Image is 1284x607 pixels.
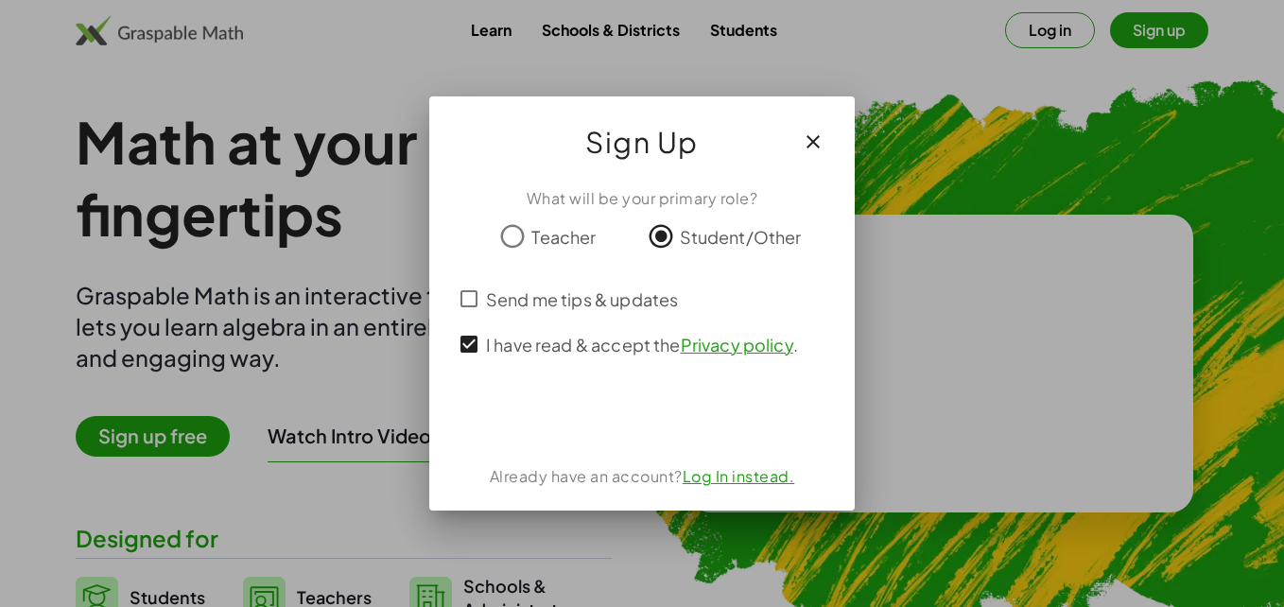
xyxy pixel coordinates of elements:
span: I have read & accept the . [486,332,798,357]
a: Log In instead. [683,466,795,486]
span: Teacher [531,224,596,250]
span: Send me tips & updates [486,286,678,312]
span: Student/Other [680,224,802,250]
div: What will be your primary role? [452,187,832,210]
a: Privacy policy [681,334,793,356]
span: Sign Up [585,119,699,165]
div: Already have an account? [452,465,832,488]
iframe: Sign in with Google Button [547,395,738,437]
